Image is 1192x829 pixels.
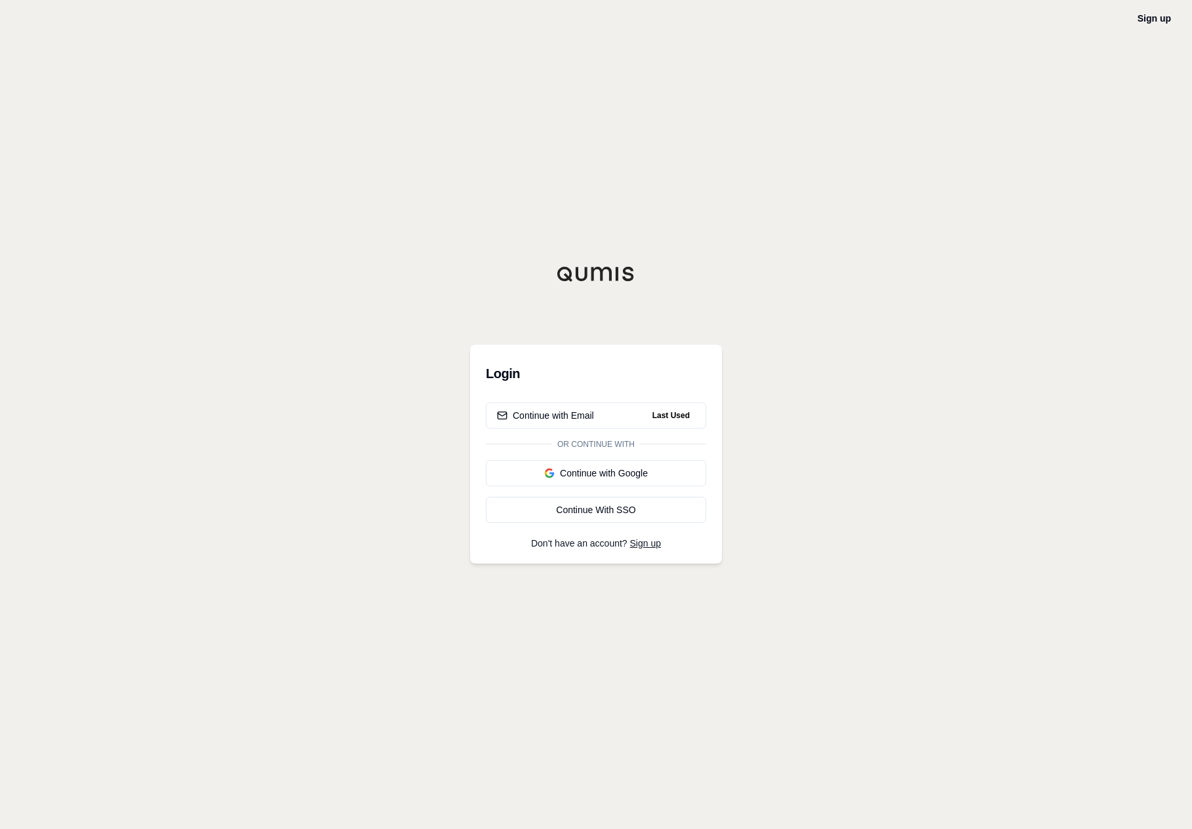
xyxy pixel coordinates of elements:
[497,503,695,516] div: Continue With SSO
[486,402,706,429] button: Continue with EmailLast Used
[497,409,594,422] div: Continue with Email
[557,266,635,282] img: Qumis
[647,408,695,423] span: Last Used
[497,467,695,480] div: Continue with Google
[630,538,661,549] a: Sign up
[486,539,706,548] p: Don't have an account?
[486,497,706,523] a: Continue With SSO
[486,460,706,486] button: Continue with Google
[552,439,640,450] span: Or continue with
[1138,13,1171,24] a: Sign up
[486,360,706,387] h3: Login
